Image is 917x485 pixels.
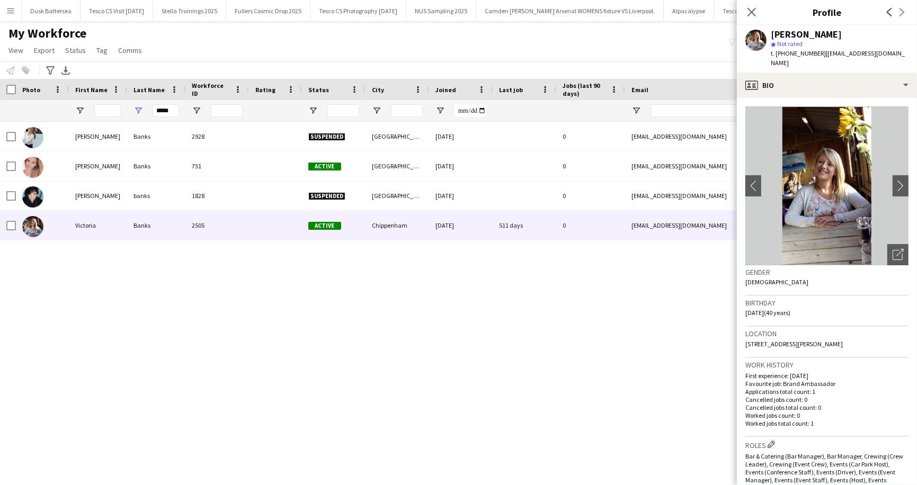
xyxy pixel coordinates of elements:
h3: Profile [737,5,917,19]
span: [STREET_ADDRESS][PERSON_NAME] [745,340,843,348]
div: [EMAIL_ADDRESS][DOMAIN_NAME] [625,151,837,181]
span: Joined [435,86,456,94]
div: [GEOGRAPHIC_DATA] [366,122,429,151]
button: Alpacalypse [664,1,714,21]
div: [EMAIL_ADDRESS][DOMAIN_NAME] [625,181,837,210]
input: First Name Filter Input [94,104,121,117]
button: Dusk Battersea [22,1,81,21]
span: Workforce ID [192,82,230,97]
div: [DATE] [429,211,493,240]
div: Banks [127,122,185,151]
span: Status [65,46,86,55]
button: Open Filter Menu [631,106,641,115]
input: Email Filter Input [651,104,831,117]
button: Open Filter Menu [308,106,318,115]
input: Status Filter Input [327,104,359,117]
span: Comms [118,46,142,55]
div: [GEOGRAPHIC_DATA] [366,181,429,210]
div: Chippenham [366,211,429,240]
h3: Work history [745,360,909,370]
h3: Location [745,329,909,338]
div: [DATE] [429,122,493,151]
a: Comms [114,43,146,57]
span: Photo [22,86,40,94]
img: Helen Banks [22,127,43,148]
span: Last job [499,86,523,94]
div: 0 [556,181,625,210]
img: louisa banks [22,186,43,208]
button: Tesco CS Visit [DATE] [81,1,153,21]
span: Status [308,86,329,94]
a: Tag [92,43,112,57]
div: 1828 [185,181,249,210]
a: Export [30,43,59,57]
span: Export [34,46,55,55]
button: Tesco CS Photography [DATE] [310,1,406,21]
span: Suspended [308,133,345,141]
div: Open photos pop-in [887,244,909,265]
div: Banks [127,211,185,240]
span: View [8,46,23,55]
button: Open Filter Menu [75,106,85,115]
input: City Filter Input [391,104,423,117]
div: Bio [737,73,917,98]
img: Holly Banks [22,157,43,178]
h3: Roles [745,439,909,450]
div: [PERSON_NAME] [771,30,842,39]
button: Open Filter Menu [192,106,201,115]
div: 0 [556,211,625,240]
img: Crew avatar or photo [745,106,909,265]
div: [DATE] [429,181,493,210]
div: 2505 [185,211,249,240]
p: Worked jobs total count: 1 [745,419,909,427]
a: View [4,43,28,57]
span: Suspended [308,192,345,200]
p: Favourite job: Brand Ambassador [745,380,909,388]
h3: Birthday [745,298,909,308]
button: Camden [PERSON_NAME] Arsenal WOMENS fixture VS Liverpool. [476,1,664,21]
div: Victoria [69,211,127,240]
span: [DEMOGRAPHIC_DATA] [745,278,808,286]
div: banks [127,181,185,210]
div: 751 [185,151,249,181]
button: Open Filter Menu [133,106,143,115]
span: My Workforce [8,25,86,41]
button: Fullers Cosmic Drop 2025 [226,1,310,21]
span: Jobs (last 90 days) [563,82,606,97]
a: Status [61,43,90,57]
div: 2928 [185,122,249,151]
div: [EMAIL_ADDRESS][DOMAIN_NAME] [625,211,837,240]
div: [PERSON_NAME] [69,122,127,151]
p: First experience: [DATE] [745,372,909,380]
p: Cancelled jobs total count: 0 [745,403,909,411]
div: 0 [556,122,625,151]
button: Open Filter Menu [435,106,445,115]
app-action-btn: Advanced filters [44,64,57,77]
span: t. [PHONE_NUMBER] [771,49,826,57]
div: 0 [556,151,625,181]
app-action-btn: Export XLSX [59,64,72,77]
button: NUS Sampling 2025 [406,1,476,21]
span: | [EMAIL_ADDRESS][DOMAIN_NAME] [771,49,905,67]
div: [GEOGRAPHIC_DATA] [366,151,429,181]
h3: Gender [745,267,909,277]
span: Tag [96,46,108,55]
span: First Name [75,86,108,94]
span: Rating [255,86,275,94]
div: [PERSON_NAME] [69,151,127,181]
div: [DATE] [429,151,493,181]
span: [DATE] (40 years) [745,309,790,317]
span: Active [308,222,341,230]
input: Workforce ID Filter Input [211,104,243,117]
p: Applications total count: 1 [745,388,909,396]
input: Joined Filter Input [455,104,486,117]
div: Banks [127,151,185,181]
span: Email [631,86,648,94]
span: Active [308,163,341,170]
p: Worked jobs count: 0 [745,411,909,419]
span: Last Name [133,86,165,94]
button: Open Filter Menu [372,106,381,115]
div: [PERSON_NAME] [69,181,127,210]
span: City [372,86,384,94]
button: Tesco CS Photography [DATE] [714,1,810,21]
